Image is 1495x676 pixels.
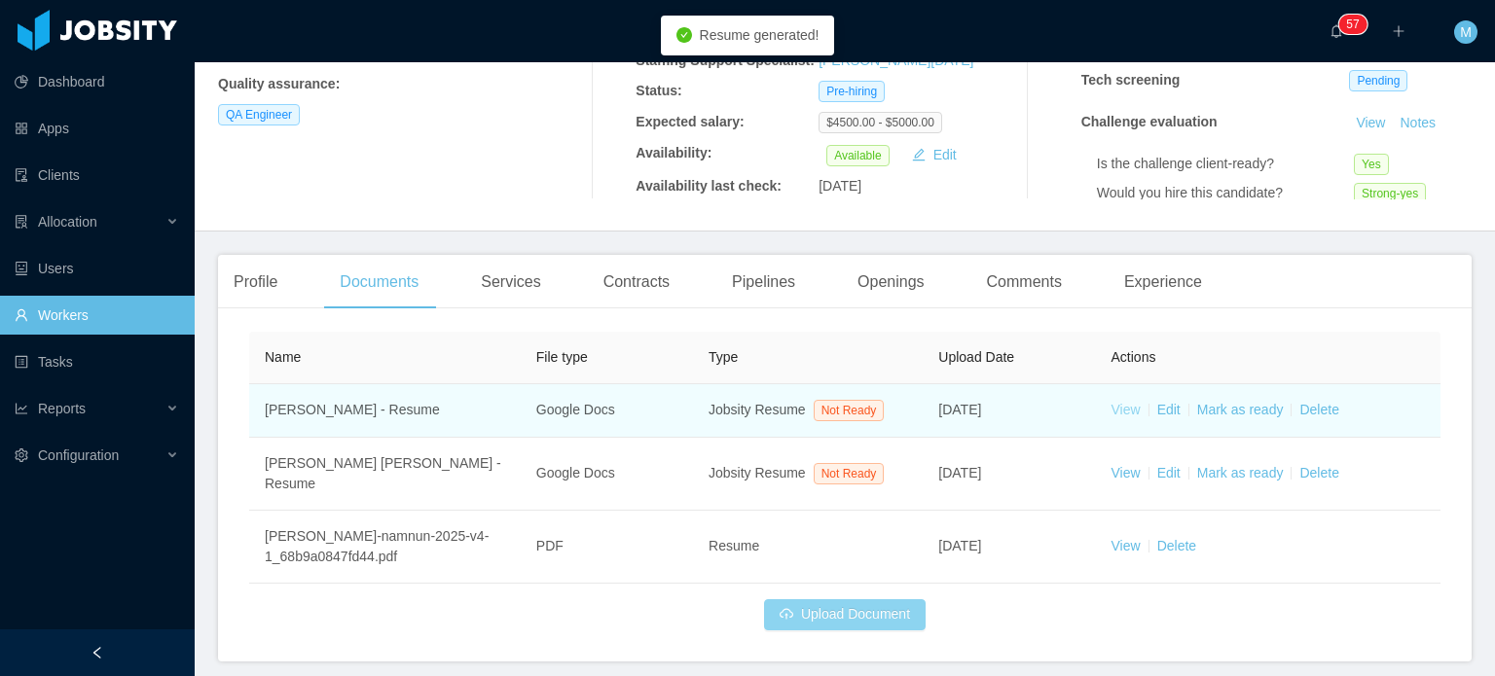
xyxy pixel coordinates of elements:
span: Name [265,349,301,365]
span: [DATE] [938,465,981,480]
b: Quality assurance : [218,76,340,91]
sup: 57 [1338,15,1367,34]
div: Is the challenge client-ready? [1097,154,1354,174]
div: Pipelines [716,255,811,309]
span: Yes [1354,154,1389,175]
a: icon: appstoreApps [15,109,179,148]
span: Jobsity Resume [709,465,806,480]
td: [PERSON_NAME] [PERSON_NAME] - Resume [249,438,521,511]
td: [PERSON_NAME]-namnun-2025-v4-1_68b9a0847fd44.pdf [249,511,521,584]
td: [PERSON_NAME] - Resume [249,384,521,438]
b: Expected salary: [636,114,744,129]
i: icon: line-chart [15,402,28,415]
span: [DATE] [938,402,981,417]
button: Notes [1392,112,1443,135]
span: Reports [38,401,86,416]
div: Profile [218,255,293,309]
span: Jobsity Resume [709,402,806,417]
strong: Tech screening [1081,72,1181,88]
span: Type [709,349,738,365]
a: Delete [1157,538,1196,553]
a: Delete [1299,465,1338,480]
td: PDF [521,511,693,584]
td: Google Docs [521,384,693,438]
a: Delete [1299,402,1338,417]
span: Not Ready [814,463,885,484]
div: Contracts [588,255,685,309]
i: icon: plus [1392,24,1405,38]
a: View [1112,465,1141,480]
i: icon: setting [15,448,28,462]
span: [DATE] [938,538,981,553]
span: [DATE] [819,178,861,194]
a: icon: robotUsers [15,249,179,288]
div: Comments [971,255,1077,309]
span: Resume [709,538,759,553]
i: icon: solution [15,215,28,229]
b: Availability: [636,145,711,160]
td: Google Docs [521,438,693,511]
a: icon: auditClients [15,156,179,195]
div: Documents [324,255,434,309]
a: View [1112,538,1141,553]
span: $4500.00 - $5000.00 [819,112,942,133]
i: icon: check-circle [676,27,692,43]
a: Mark as ready [1197,402,1284,417]
span: Resume generated! [700,27,820,43]
span: M [1460,20,1472,44]
span: Upload Date [938,349,1014,365]
div: Openings [842,255,940,309]
span: Pre-hiring [819,81,885,102]
a: icon: userWorkers [15,296,179,335]
span: Pending [1349,70,1407,91]
span: QA Engineer [218,104,300,125]
div: Experience [1109,255,1218,309]
a: Edit [1157,402,1181,417]
strong: Challenge evaluation [1081,114,1218,129]
span: Configuration [38,447,119,463]
div: Services [465,255,556,309]
p: 5 [1346,15,1353,34]
b: Availability last check: [636,178,782,194]
a: icon: pie-chartDashboard [15,62,179,101]
a: Edit [1157,465,1181,480]
span: Actions [1112,349,1156,365]
a: icon: profileTasks [15,342,179,381]
a: View [1112,402,1141,417]
b: Status: [636,83,681,98]
a: Mark as ready [1197,465,1284,480]
button: icon: cloud-uploadUpload Document [764,599,926,630]
span: Not Ready [814,400,885,421]
a: View [1349,115,1392,130]
p: 7 [1353,15,1360,34]
span: Allocation [38,214,97,230]
button: icon: editEdit [904,143,965,166]
div: Would you hire this candidate? [1097,183,1354,203]
span: File type [536,349,588,365]
i: icon: bell [1330,24,1343,38]
span: Strong-yes [1354,183,1426,204]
